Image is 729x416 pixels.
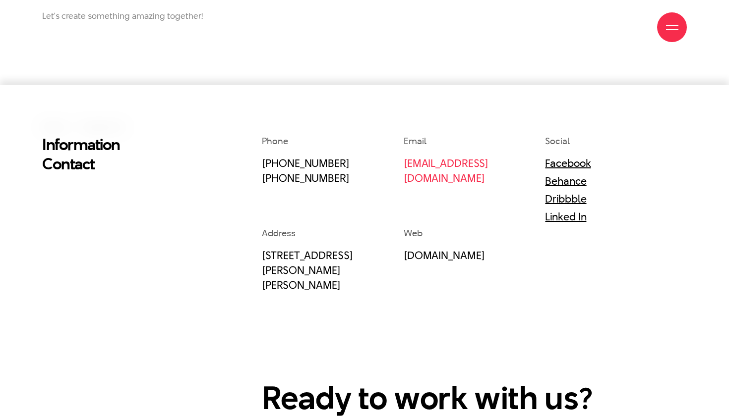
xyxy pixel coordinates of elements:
span: Phone [262,135,288,147]
a: [STREET_ADDRESS][PERSON_NAME][PERSON_NAME] [262,248,353,292]
a: [PHONE_NUMBER] [262,156,349,170]
span: Web [404,227,423,239]
a: [PHONE_NUMBER] [262,170,349,185]
a: Behance [545,173,586,188]
a: Linked In [545,209,586,224]
span: Email [404,135,426,147]
h2: Information Contact [42,135,192,173]
span: Address [262,227,295,239]
a: [DOMAIN_NAME] [404,248,485,262]
h2: Ready to work with us? [262,381,623,415]
a: [EMAIL_ADDRESS][DOMAIN_NAME] [404,156,488,185]
a: Facebook [545,156,591,170]
a: Dribbble [545,191,586,206]
span: Social [545,135,569,147]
